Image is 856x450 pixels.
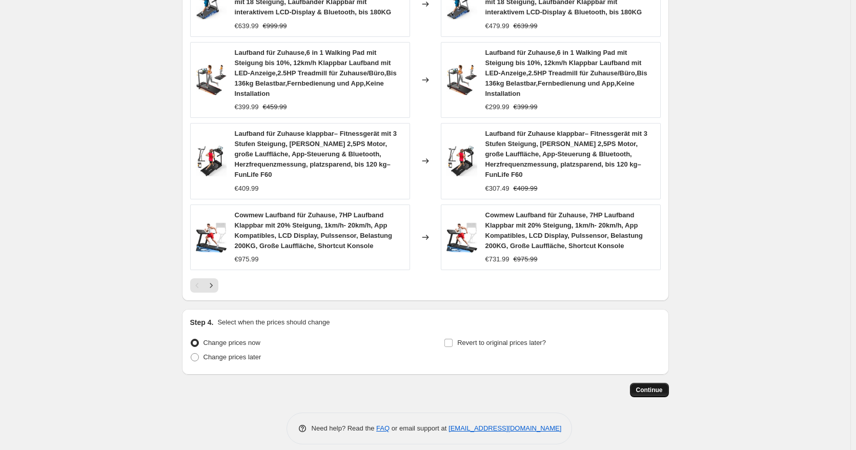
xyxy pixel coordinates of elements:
[190,317,214,328] h2: Step 4.
[217,317,330,328] p: Select when the prices should change
[235,254,259,264] div: €975.99
[485,49,647,97] span: Laufband für Zuhause,6 in 1 Walking Pad mit Steigung bis 10%, 12km/h Klappbar Laufband mit LED-An...
[196,222,227,253] img: 612IIsGqzyL_80x.jpg
[514,254,538,264] strike: €975.99
[203,353,261,361] span: Change prices later
[514,183,538,194] strike: €409.99
[485,21,509,31] div: €479.99
[203,339,260,346] span: Change prices now
[636,386,663,394] span: Continue
[312,424,377,432] span: Need help? Read the
[376,424,390,432] a: FAQ
[196,65,227,95] img: 71eFlS9eLfL_80x.jpg
[457,339,546,346] span: Revert to original prices later?
[630,383,669,397] button: Continue
[485,211,643,250] span: Cowmew Laufband für Zuhause, 7HP Laufband Klappbar mit 20% Steigung, 1km/h- 20km/h, App Kompatibl...
[485,183,509,194] div: €307.49
[449,424,561,432] a: [EMAIL_ADDRESS][DOMAIN_NAME]
[446,146,477,176] img: 71v3m3ULHNL_80x.jpg
[235,211,393,250] span: Cowmew Laufband für Zuhause, 7HP Laufband Klappbar mit 20% Steigung, 1km/h- 20km/h, App Kompatibl...
[446,222,477,253] img: 612IIsGqzyL_80x.jpg
[485,130,647,178] span: Laufband für Zuhause klappbar– Fitnessgerät mit 3 Stufen Steigung, [PERSON_NAME] 2,5PS Motor, gro...
[485,254,509,264] div: €731.99
[235,183,259,194] div: €409.99
[514,102,538,112] strike: €399.99
[190,278,218,293] nav: Pagination
[390,424,449,432] span: or email support at
[235,49,397,97] span: Laufband für Zuhause,6 in 1 Walking Pad mit Steigung bis 10%, 12km/h Klappbar Laufband mit LED-An...
[196,146,227,176] img: 71v3m3ULHNL_80x.jpg
[514,21,538,31] strike: €639.99
[485,102,509,112] div: €299.99
[235,130,397,178] span: Laufband für Zuhause klappbar– Fitnessgerät mit 3 Stufen Steigung, [PERSON_NAME] 2,5PS Motor, gro...
[446,65,477,95] img: 71eFlS9eLfL_80x.jpg
[235,21,259,31] div: €639.99
[263,21,287,31] strike: €999.99
[263,102,287,112] strike: €459.99
[204,278,218,293] button: Next
[235,102,259,112] div: €399.99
